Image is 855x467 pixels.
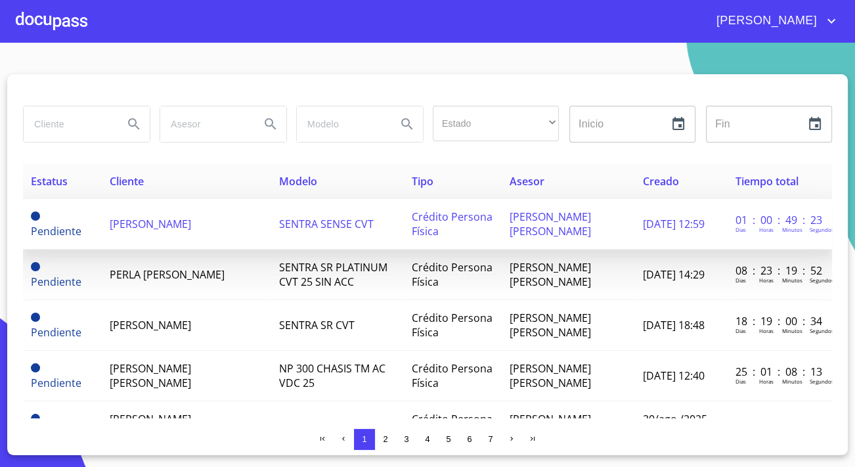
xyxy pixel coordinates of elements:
span: Crédito Persona Física [412,412,493,441]
span: Tipo [412,174,433,189]
span: SENTRA SENSE CVT [279,217,374,231]
span: Asesor [510,174,544,189]
p: Segundos [810,277,834,284]
p: Minutos [782,226,802,233]
input: search [24,106,113,142]
span: Tiempo total [735,174,799,189]
span: Crédito Persona Física [412,260,493,289]
button: Search [255,108,286,140]
span: [PERSON_NAME] [PERSON_NAME] [110,412,191,441]
span: [PERSON_NAME] [PERSON_NAME] [510,361,591,390]
span: 2 [383,434,387,444]
p: 01 : 00 : 49 : 23 [735,213,824,227]
span: Crédito Persona Física [412,361,493,390]
button: 3 [396,429,417,450]
button: 7 [480,429,501,450]
p: 25 : 01 : 08 : 13 [735,365,824,379]
button: 1 [354,429,375,450]
span: 4 [425,434,429,444]
span: Pendiente [31,313,40,322]
p: Horas [759,378,774,385]
span: PERLA [PERSON_NAME] [110,267,225,282]
span: [DATE] 12:40 [643,368,705,383]
button: Search [391,108,423,140]
p: Dias [735,327,746,334]
p: Minutos [782,277,802,284]
span: 6 [467,434,471,444]
span: [PERSON_NAME] [PERSON_NAME] [510,311,591,340]
p: 54 : 02 : 26 : 57 [735,415,824,430]
span: Crédito Persona Física [412,311,493,340]
p: Horas [759,327,774,334]
p: Horas [759,226,774,233]
span: [PERSON_NAME] [110,318,191,332]
span: Pendiente [31,363,40,372]
span: [DATE] 14:29 [643,267,705,282]
span: Pendiente [31,211,40,221]
span: 7 [488,434,493,444]
span: [PERSON_NAME] [707,11,823,32]
button: Search [118,108,150,140]
span: [PERSON_NAME] [PERSON_NAME] [510,210,591,238]
p: Dias [735,226,746,233]
span: [PERSON_NAME] [110,217,191,231]
p: Segundos [810,327,834,334]
span: [DATE] 18:48 [643,318,705,332]
div: ​ [433,106,559,141]
p: Dias [735,378,746,385]
p: 18 : 19 : 00 : 34 [735,314,824,328]
span: SENTRA SR CVT [279,318,355,332]
span: Creado [643,174,679,189]
span: Pendiente [31,262,40,271]
input: search [297,106,386,142]
span: 5 [446,434,450,444]
p: Minutos [782,378,802,385]
span: [PERSON_NAME] [PERSON_NAME] [110,361,191,390]
p: Horas [759,277,774,284]
p: 08 : 23 : 19 : 52 [735,263,824,278]
span: Estatus [31,174,68,189]
span: Crédito Persona Física [412,210,493,238]
p: Minutos [782,327,802,334]
span: Pendiente [31,325,81,340]
p: Segundos [810,378,834,385]
button: 4 [417,429,438,450]
span: 1 [362,434,366,444]
button: account of current user [707,11,839,32]
span: SENTRA SR PLATINUM CVT 25 SIN ACC [279,260,387,289]
span: Pendiente [31,414,40,423]
button: 6 [459,429,480,450]
span: Modelo [279,174,317,189]
span: 3 [404,434,408,444]
span: [PERSON_NAME] [PERSON_NAME] [510,412,591,441]
span: 20/ago./2025 11:22 [643,412,707,441]
span: Cliente [110,174,144,189]
span: [DATE] 12:59 [643,217,705,231]
span: Pendiente [31,224,81,238]
span: Pendiente [31,376,81,390]
p: Dias [735,277,746,284]
input: search [160,106,250,142]
span: [PERSON_NAME] [PERSON_NAME] [510,260,591,289]
span: NP 300 CHASIS TM AC VDC 25 [279,361,385,390]
button: 2 [375,429,396,450]
p: Segundos [810,226,834,233]
button: 5 [438,429,459,450]
span: Pendiente [31,275,81,289]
